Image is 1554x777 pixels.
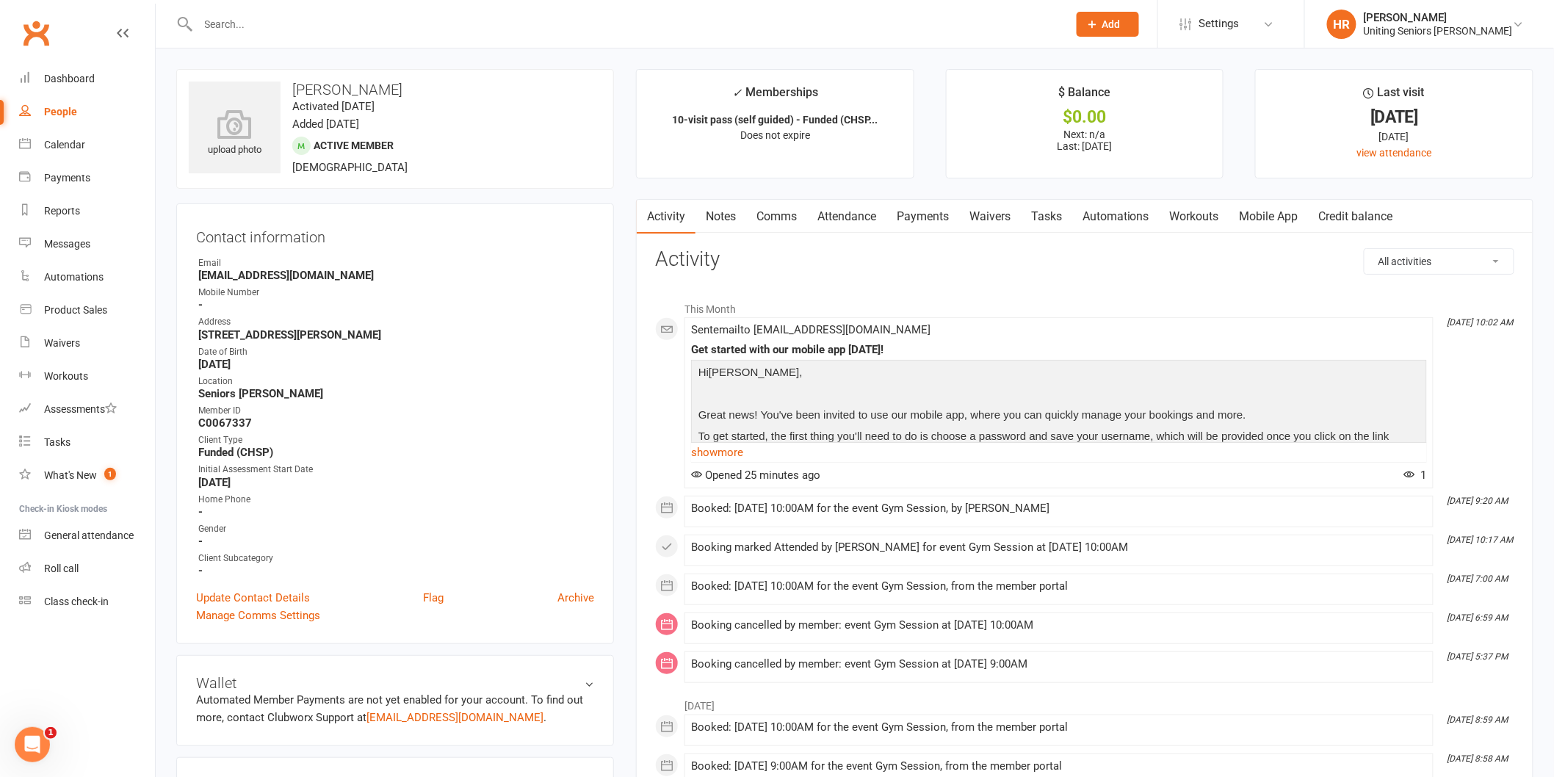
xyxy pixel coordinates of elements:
span: Settings [1199,7,1240,40]
i: [DATE] 8:58 AM [1448,753,1508,764]
div: Reports [44,205,80,217]
a: Waivers [959,200,1021,234]
strong: 10-visit pass (self guided) - Funded (CHSP... [672,114,878,126]
div: Booking marked Attended by [PERSON_NAME] for event Gym Session at [DATE] 10:00AM [691,541,1427,554]
i: [DATE] 8:59 AM [1448,715,1508,725]
div: Last visit [1364,83,1425,109]
strong: C0067337 [198,416,594,430]
span: Sent email to [EMAIL_ADDRESS][DOMAIN_NAME] [691,323,930,336]
span: 1 [1404,469,1427,482]
a: Waivers [19,327,155,360]
div: Location [198,375,594,388]
a: Payments [19,162,155,195]
a: Automations [1072,200,1160,234]
time: Activated [DATE] [292,100,375,113]
strong: [DATE] [198,358,594,371]
a: Reports [19,195,155,228]
span: , [800,366,803,378]
div: Client Type [198,433,594,447]
div: Assessments [44,403,117,415]
span: Active member [314,140,394,151]
div: [DATE] [1269,109,1519,125]
div: Roll call [44,563,79,574]
div: Booked: [DATE] 10:00AM for the event Gym Session, from the member portal [691,580,1427,593]
div: Booked: [DATE] 10:00AM for the event Gym Session, from the member portal [691,721,1427,734]
strong: [EMAIL_ADDRESS][DOMAIN_NAME] [198,269,594,282]
i: [DATE] 9:20 AM [1448,496,1508,506]
div: What's New [44,469,97,481]
strong: - [198,505,594,518]
div: Mobile Number [198,286,594,300]
strong: - [198,298,594,311]
strong: - [198,564,594,577]
button: Add [1077,12,1139,37]
iframe: Intercom live chat [15,727,50,762]
a: What's New1 [19,459,155,492]
a: Tasks [1021,200,1072,234]
div: Booking cancelled by member: event Gym Session at [DATE] 9:00AM [691,658,1427,671]
i: [DATE] 6:59 AM [1448,612,1508,623]
a: Messages [19,228,155,261]
li: This Month [655,294,1514,317]
a: Clubworx [18,15,54,51]
div: Workouts [44,370,88,382]
div: $ Balance [1058,83,1110,109]
a: [EMAIL_ADDRESS][DOMAIN_NAME] [366,711,543,724]
div: Booking cancelled by member: event Gym Session at [DATE] 10:00AM [691,619,1427,632]
div: Client Subcategory [198,552,594,565]
div: Booked: [DATE] 9:00AM for the event Gym Session, from the member portal [691,760,1427,773]
input: Search... [194,14,1058,35]
div: Messages [44,238,90,250]
a: show more [691,442,1427,463]
a: Assessments [19,393,155,426]
div: Memberships [732,83,818,110]
a: Credit balance [1309,200,1403,234]
div: $0.00 [960,109,1210,125]
div: Payments [44,172,90,184]
a: Flag [423,589,444,607]
div: Waivers [44,337,80,349]
div: Initial Assessment Start Date [198,463,594,477]
a: Update Contact Details [196,589,310,607]
a: Notes [695,200,746,234]
a: Payments [886,200,959,234]
a: Workouts [1160,200,1229,234]
div: Calendar [44,139,85,151]
div: [DATE] [1269,129,1519,145]
span: Opened 25 minutes ago [691,469,820,482]
p: Next: n/a Last: [DATE] [960,129,1210,152]
span: To get started, the first thing you'll need to do is choose a password and save your username, wh... [698,430,1389,460]
div: Gender [198,522,594,536]
a: Comms [746,200,807,234]
h3: Wallet [196,675,594,691]
span: [DEMOGRAPHIC_DATA] [292,161,408,174]
i: ✓ [732,86,742,100]
a: Mobile App [1229,200,1309,234]
div: Automations [44,271,104,283]
a: Product Sales [19,294,155,327]
div: Address [198,315,594,329]
no-payment-system: Automated Member Payments are not yet enabled for your account. To find out more, contact Clubwor... [196,693,583,724]
div: Dashboard [44,73,95,84]
div: Class check-in [44,596,109,607]
a: Tasks [19,426,155,459]
a: People [19,95,155,129]
span: Add [1102,18,1121,30]
div: Tasks [44,436,71,448]
a: General attendance kiosk mode [19,519,155,552]
span: Does not expire [740,129,810,141]
div: Product Sales [44,304,107,316]
a: Class kiosk mode [19,585,155,618]
div: HR [1327,10,1356,39]
div: Uniting Seniors [PERSON_NAME] [1364,24,1513,37]
div: Email [198,256,594,270]
strong: - [198,535,594,548]
span: Great news! You've been invited to use our mobile app, where you can quickly manage your bookings... [698,408,1246,421]
a: Attendance [807,200,886,234]
span: [PERSON_NAME] [709,366,799,378]
div: [PERSON_NAME] [1364,11,1513,24]
a: Dashboard [19,62,155,95]
a: Manage Comms Settings [196,607,320,624]
div: Member ID [198,404,594,418]
div: Date of Birth [198,345,594,359]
